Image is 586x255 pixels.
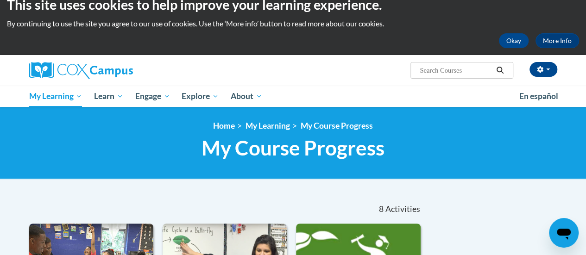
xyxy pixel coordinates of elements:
[493,65,507,76] button: Search
[513,87,564,106] a: En español
[202,136,384,160] span: My Course Progress
[301,121,373,131] a: My Course Progress
[549,218,579,248] iframe: Button to launch messaging window
[225,86,268,107] a: About
[499,33,529,48] button: Okay
[419,65,493,76] input: Search Courses
[7,19,579,29] p: By continuing to use the site you agree to our use of cookies. Use the ‘More info’ button to read...
[29,62,196,79] a: Cox Campus
[29,62,133,79] img: Cox Campus
[22,86,564,107] div: Main menu
[379,204,384,214] span: 8
[213,121,235,131] a: Home
[536,33,579,48] a: More Info
[385,204,420,214] span: Activities
[519,91,558,101] span: En español
[88,86,129,107] a: Learn
[182,91,219,102] span: Explore
[231,91,262,102] span: About
[246,121,290,131] a: My Learning
[29,91,82,102] span: My Learning
[23,86,88,107] a: My Learning
[529,62,557,77] button: Account Settings
[135,91,170,102] span: Engage
[176,86,225,107] a: Explore
[94,91,123,102] span: Learn
[129,86,176,107] a: Engage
